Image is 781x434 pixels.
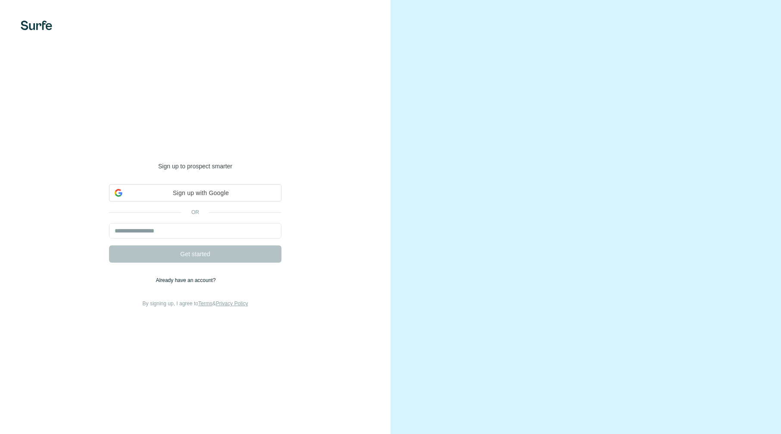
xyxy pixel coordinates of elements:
div: Sign up with Google [109,184,281,201]
p: Sign up to prospect smarter [109,162,281,170]
span: Already have an account? [156,277,218,283]
span: Sign up with Google [126,189,276,198]
span: By signing up, I agree to & [143,301,248,307]
p: or [181,208,209,216]
a: Sign in [217,277,234,283]
a: Terms [198,301,212,307]
img: Surfe's logo [21,21,52,30]
a: Privacy Policy [216,301,248,307]
h1: Welcome to [GEOGRAPHIC_DATA] [109,126,281,160]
